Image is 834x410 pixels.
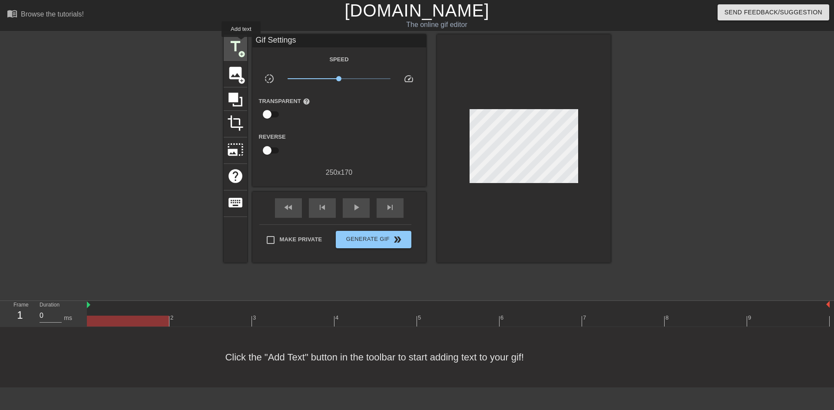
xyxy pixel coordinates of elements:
[227,194,244,211] span: keyboard
[665,313,670,322] div: 8
[7,301,33,326] div: Frame
[283,202,294,213] span: fast_rewind
[64,313,72,323] div: ms
[404,73,414,84] span: speed
[259,97,310,106] label: Transparent
[500,313,505,322] div: 6
[227,65,244,81] span: image
[259,133,286,141] label: Reverse
[344,1,489,20] a: [DOMAIN_NAME]
[392,234,403,245] span: double_arrow
[725,7,822,18] span: Send Feedback/Suggestion
[317,202,328,213] span: skip_previous
[40,303,60,308] label: Duration
[227,115,244,131] span: crop
[170,313,175,322] div: 2
[282,20,591,30] div: The online gif editor
[826,301,830,308] img: bound-end.png
[280,235,322,244] span: Make Private
[252,34,426,47] div: Gif Settings
[238,77,245,84] span: add_circle
[13,307,26,323] div: 1
[238,50,245,58] span: add_circle
[583,313,588,322] div: 7
[748,313,753,322] div: 9
[385,202,395,213] span: skip_next
[264,73,275,84] span: slow_motion_video
[227,168,244,184] span: help
[339,234,407,245] span: Generate Gif
[227,38,244,55] span: title
[418,313,423,322] div: 5
[253,313,258,322] div: 3
[718,4,829,20] button: Send Feedback/Suggestion
[303,98,310,105] span: help
[335,313,340,322] div: 4
[227,141,244,158] span: photo_size_select_large
[336,231,411,248] button: Generate Gif
[329,55,348,64] label: Speed
[351,202,361,213] span: play_arrow
[7,8,17,19] span: menu_book
[7,8,84,22] a: Browse the tutorials!
[21,10,84,18] div: Browse the tutorials!
[252,167,426,178] div: 250 x 170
